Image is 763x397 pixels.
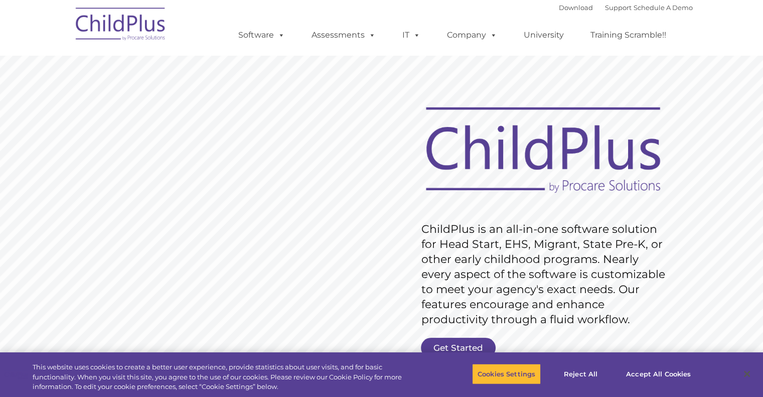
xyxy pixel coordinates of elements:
[621,363,696,384] button: Accept All Cookies
[580,25,676,45] a: Training Scramble!!
[228,25,295,45] a: Software
[71,1,171,51] img: ChildPlus by Procare Solutions
[437,25,507,45] a: Company
[33,362,420,392] div: This website uses cookies to create a better user experience, provide statistics about user visit...
[634,4,693,12] a: Schedule A Demo
[392,25,430,45] a: IT
[421,222,670,327] rs-layer: ChildPlus is an all-in-one software solution for Head Start, EHS, Migrant, State Pre-K, or other ...
[559,4,593,12] a: Download
[605,4,632,12] a: Support
[514,25,574,45] a: University
[472,363,541,384] button: Cookies Settings
[421,338,496,358] a: Get Started
[736,363,758,385] button: Close
[549,363,612,384] button: Reject All
[559,4,693,12] font: |
[301,25,386,45] a: Assessments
